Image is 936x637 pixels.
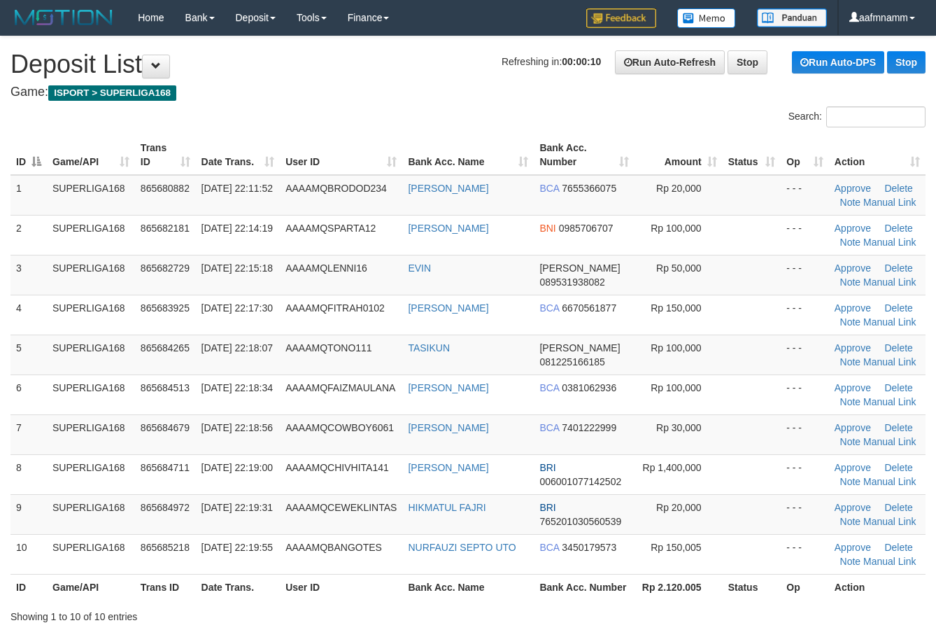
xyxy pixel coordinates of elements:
span: AAAAMQFITRAH0102 [285,302,385,314]
span: Rp 100,000 [651,342,701,353]
span: 865684711 [141,462,190,473]
span: 865682181 [141,223,190,234]
span: Rp 20,000 [656,502,702,513]
th: Bank Acc. Name [402,574,534,600]
span: AAAAMQCEWEKLINTAS [285,502,397,513]
th: Game/API [47,574,135,600]
a: [PERSON_NAME] [408,302,488,314]
a: Delete [884,422,912,433]
span: AAAAMQCOWBOY6061 [285,422,394,433]
td: SUPERLIGA168 [47,255,135,295]
th: Trans ID: activate to sort column ascending [135,135,196,175]
a: Manual Link [863,396,916,407]
span: Copy 6670561877 to clipboard [562,302,616,314]
span: AAAAMQFAIZMAULANA [285,382,395,393]
span: [DATE] 22:15:18 [201,262,273,274]
td: - - - [781,295,829,335]
a: Delete [884,183,912,194]
img: Button%20Memo.svg [677,8,736,28]
span: 865682729 [141,262,190,274]
span: Rp 150,005 [651,542,701,553]
td: - - - [781,374,829,414]
span: Rp 150,000 [651,302,701,314]
span: Copy 081225166185 to clipboard [539,356,604,367]
span: Copy 0381062936 to clipboard [562,382,616,393]
a: Approve [835,502,871,513]
span: 865685218 [141,542,190,553]
span: Rp 100,000 [651,223,701,234]
a: Approve [835,422,871,433]
input: Search: [826,106,926,127]
span: BCA [539,183,559,194]
span: AAAAMQCHIVHITA141 [285,462,389,473]
a: HIKMATUL FAJRI [408,502,485,513]
span: BCA [539,422,559,433]
span: [DATE] 22:18:34 [201,382,273,393]
td: 2 [10,215,47,255]
td: SUPERLIGA168 [47,175,135,216]
a: [PERSON_NAME] [408,422,488,433]
h4: Game: [10,85,926,99]
td: 10 [10,534,47,574]
span: 865684972 [141,502,190,513]
a: Run Auto-DPS [792,51,884,73]
a: Note [840,436,861,447]
span: [DATE] 22:19:00 [201,462,273,473]
th: User ID [280,574,402,600]
span: 865684513 [141,382,190,393]
a: Manual Link [863,276,916,288]
span: Copy 765201030560539 to clipboard [539,516,621,527]
th: Bank Acc. Number [534,574,634,600]
th: User ID: activate to sort column ascending [280,135,402,175]
td: 6 [10,374,47,414]
span: BRI [539,462,555,473]
th: Game/API: activate to sort column ascending [47,135,135,175]
a: Delete [884,502,912,513]
th: Trans ID [135,574,196,600]
span: Rp 20,000 [656,183,702,194]
a: Approve [835,342,871,353]
span: AAAAMQTONO111 [285,342,371,353]
a: Manual Link [863,556,916,567]
a: Approve [835,183,871,194]
span: [DATE] 22:19:31 [201,502,273,513]
td: SUPERLIGA168 [47,534,135,574]
strong: 00:00:10 [562,56,601,67]
a: Manual Link [863,476,916,487]
a: Approve [835,462,871,473]
span: Copy 0985706707 to clipboard [559,223,614,234]
a: [PERSON_NAME] [408,462,488,473]
a: Approve [835,223,871,234]
td: - - - [781,175,829,216]
td: SUPERLIGA168 [47,335,135,374]
td: 8 [10,454,47,494]
span: Copy 006001077142502 to clipboard [539,476,621,487]
th: Date Trans. [196,574,281,600]
span: [DATE] 22:14:19 [201,223,273,234]
td: SUPERLIGA168 [47,494,135,534]
img: MOTION_logo.png [10,7,117,28]
a: Manual Link [863,197,916,208]
span: Rp 50,000 [656,262,702,274]
td: 1 [10,175,47,216]
th: Op [781,574,829,600]
span: AAAAMQLENNI16 [285,262,367,274]
span: AAAAMQSPARTA12 [285,223,376,234]
td: - - - [781,215,829,255]
a: Manual Link [863,436,916,447]
span: Copy 7401222999 to clipboard [562,422,616,433]
td: SUPERLIGA168 [47,414,135,454]
a: Note [840,276,861,288]
th: ID: activate to sort column descending [10,135,47,175]
a: Approve [835,542,871,553]
span: BRI [539,502,555,513]
a: Note [840,556,861,567]
span: [DATE] 22:18:56 [201,422,273,433]
th: Amount: activate to sort column ascending [634,135,723,175]
a: Note [840,476,861,487]
a: Note [840,197,861,208]
h1: Deposit List [10,50,926,78]
span: Rp 1,400,000 [643,462,702,473]
a: [PERSON_NAME] [408,183,488,194]
span: [DATE] 22:11:52 [201,183,273,194]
